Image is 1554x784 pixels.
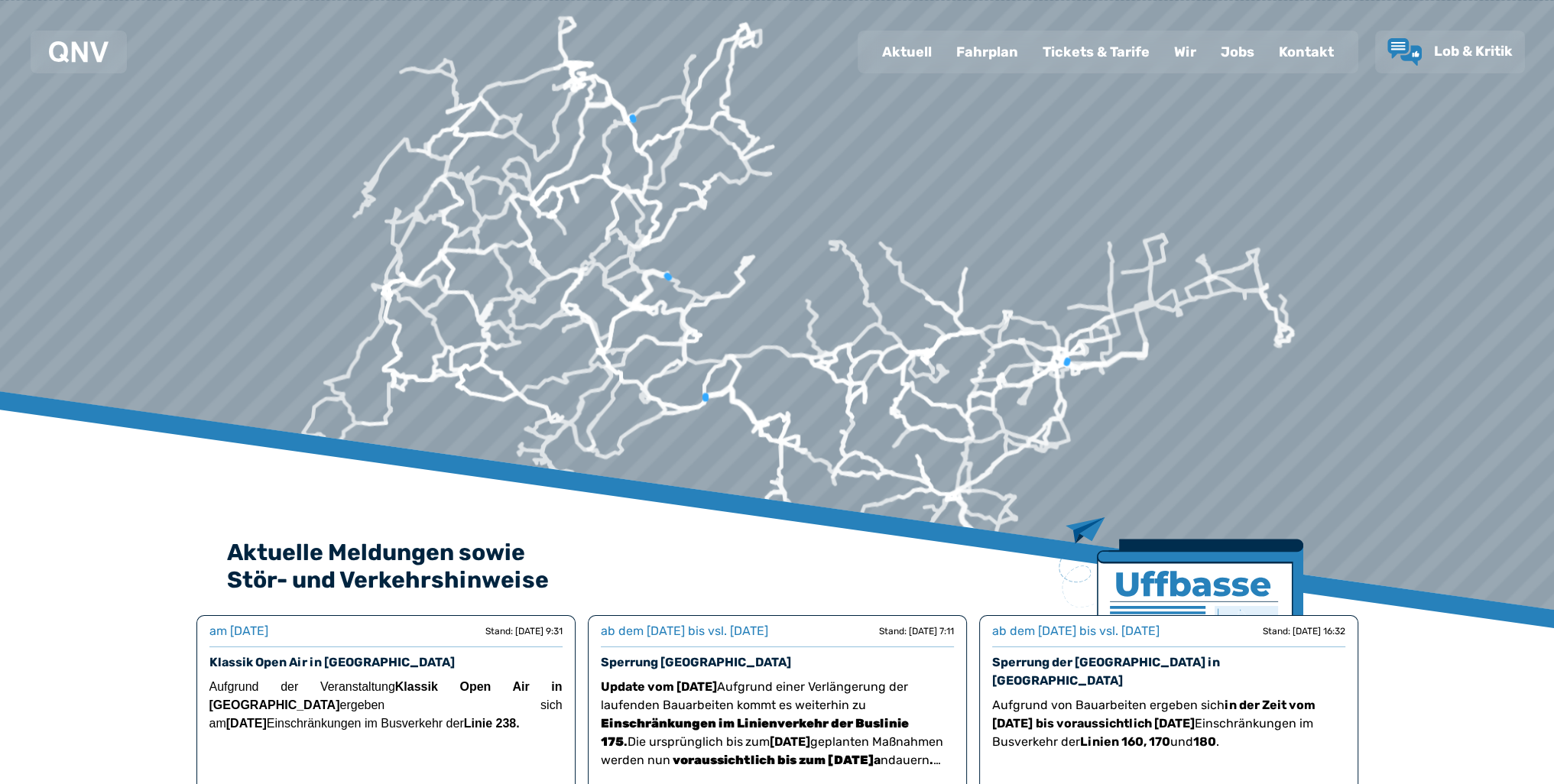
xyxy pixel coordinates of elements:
[1434,43,1513,60] span: Lob & Kritik
[226,717,267,730] strong: [DATE]
[485,625,563,637] div: Stand: [DATE] 9:31
[601,655,791,669] a: Sperrung [GEOGRAPHIC_DATA]
[1208,32,1267,72] a: Jobs
[601,679,717,694] strong: Update vom [DATE]
[601,622,768,640] div: ab dem [DATE] bis vsl. [DATE]
[209,622,268,640] div: am [DATE]
[49,41,109,63] img: QNV Logo
[464,717,520,730] strong: Linie 238.
[1162,32,1208,72] a: Wir
[870,32,944,72] a: Aktuell
[1193,734,1216,749] strong: 180
[929,753,941,767] strong: .
[1267,32,1346,72] a: Kontakt
[673,753,874,767] strong: voraussichtlich bis zum [DATE]
[992,622,1160,640] div: ab dem [DATE] bis vsl. [DATE]
[1030,32,1162,72] a: Tickets & Tarife
[992,696,1345,751] p: Aufgrund von Bauarbeiten ergeben sich Einschränkungen im Busverkehr der und .
[992,655,1220,688] a: Sperrung der [GEOGRAPHIC_DATA] in [GEOGRAPHIC_DATA]
[1263,625,1345,637] div: Stand: [DATE] 16:32
[227,539,1328,594] h2: Aktuelle Meldungen sowie Stör- und Verkehrshinweise
[209,680,563,730] span: Aufgrund der Veranstaltung ergeben sich am Einschränkungen im Busverkehr der
[1036,716,1195,731] strong: bis voraussichtlich [DATE]
[1080,734,1170,749] strong: Linien 160, 170
[49,37,109,67] a: QNV Logo
[601,678,954,769] p: Aufgrund einer Verlängerung der laufenden Bauarbeiten kommt es weiterhin zu Die ursprünglich bis ...
[601,716,909,749] strong: Einschränkungen im Linienverkehr der Buslinie 175
[601,716,909,749] strong: .
[670,753,881,767] strong: a
[1387,38,1513,66] a: Lob & Kritik
[879,625,954,637] div: Stand: [DATE] 7:11
[944,32,1030,72] a: Fahrplan
[1059,517,1303,708] img: Zeitung mit Titel Uffbase
[209,655,455,669] a: Klassik Open Air in [GEOGRAPHIC_DATA]
[770,734,810,749] strong: [DATE]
